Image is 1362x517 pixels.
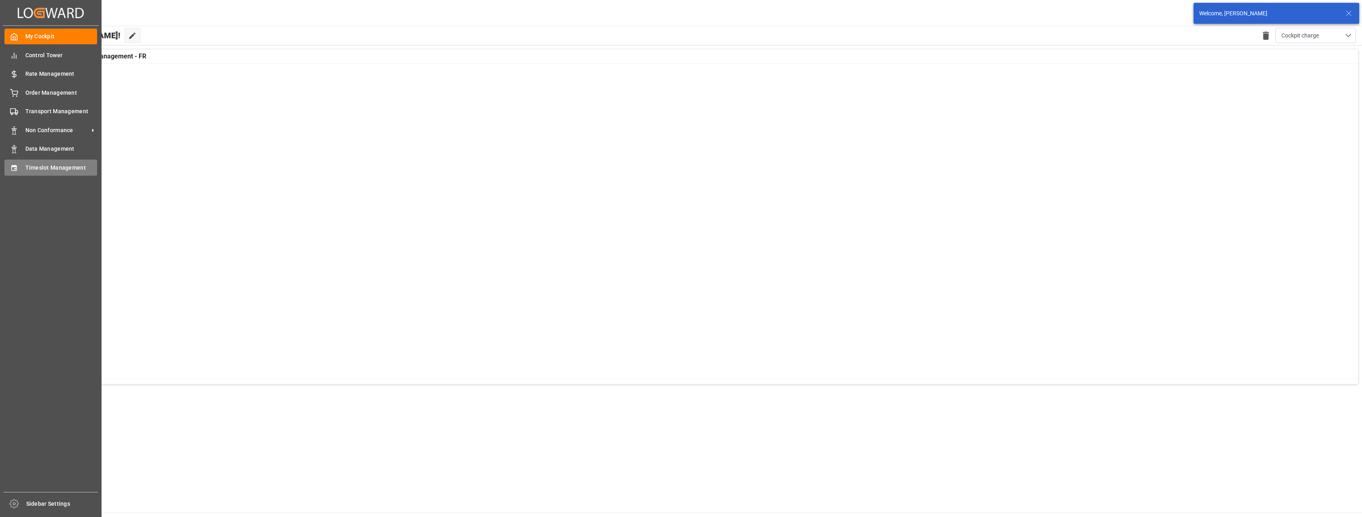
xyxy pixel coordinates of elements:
[25,145,98,153] span: Data Management
[4,47,97,63] a: Control Tower
[26,500,98,508] span: Sidebar Settings
[34,28,120,43] span: Hello [PERSON_NAME]!
[25,70,98,78] span: Rate Management
[25,164,98,172] span: Timeslot Management
[25,51,98,60] span: Control Tower
[4,29,97,44] a: My Cockpit
[4,104,97,119] a: Transport Management
[1281,31,1319,40] span: Cockpit charge
[25,126,89,135] span: Non Conformance
[4,85,97,100] a: Order Management
[4,66,97,82] a: Rate Management
[4,160,97,175] a: Timeslot Management
[1199,9,1338,18] div: Welcome, [PERSON_NAME]
[25,89,98,97] span: Order Management
[25,32,98,41] span: My Cockpit
[4,141,97,157] a: Data Management
[25,107,98,116] span: Transport Management
[1275,28,1356,43] button: open menu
